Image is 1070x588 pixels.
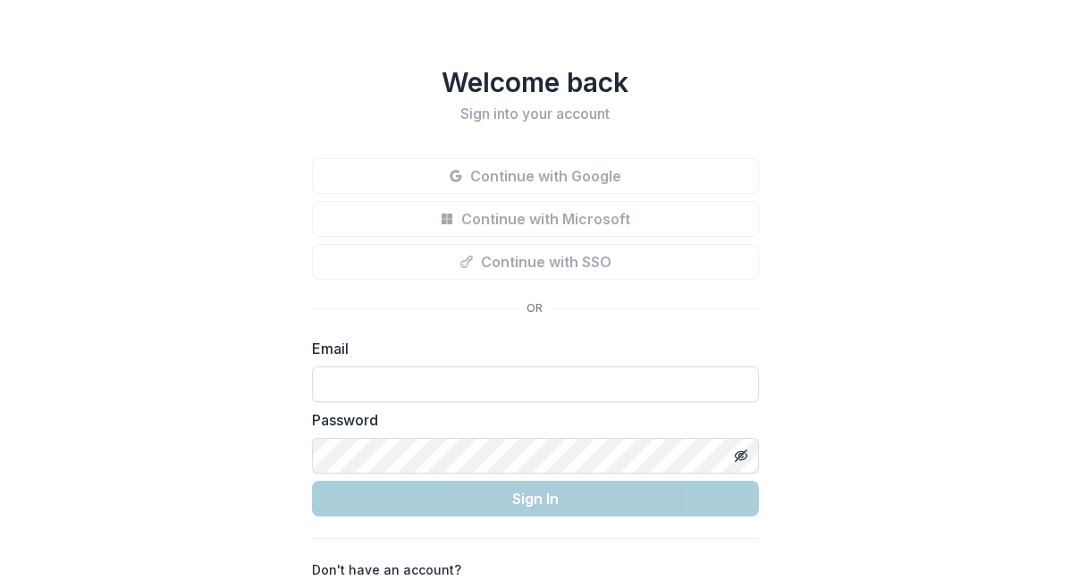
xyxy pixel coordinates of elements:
[727,441,755,470] button: Toggle password visibility
[312,560,461,579] p: Don't have an account?
[312,244,759,280] button: Continue with SSO
[312,66,759,98] h1: Welcome back
[312,201,759,237] button: Continue with Microsoft
[312,409,748,431] label: Password
[312,338,748,359] label: Email
[312,158,759,194] button: Continue with Google
[312,481,759,517] button: Sign In
[312,105,759,122] h2: Sign into your account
